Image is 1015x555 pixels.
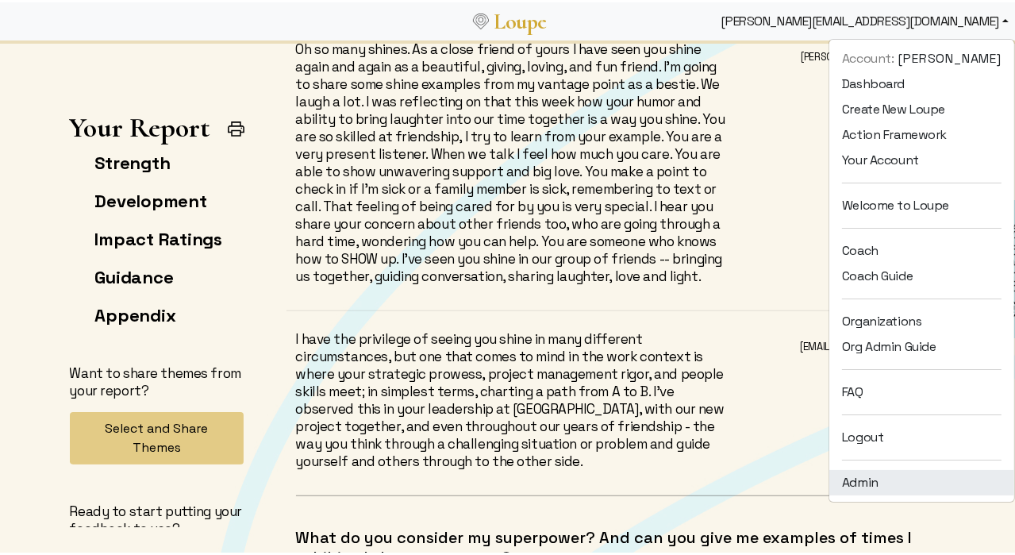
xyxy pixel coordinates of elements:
[220,110,252,143] button: Print Report
[801,337,955,351] span: [EMAIL_ADDRESS][DOMAIN_NAME]
[70,109,244,525] app-left-page-nav: Your Report
[829,261,1014,287] a: Coach Guide
[70,362,244,397] p: Want to share themes from your report?
[829,44,1014,493] ul: [PERSON_NAME][EMAIL_ADDRESS][DOMAIN_NAME]
[829,69,1014,94] a: Dashboard
[829,120,1014,145] a: Action Framework
[748,38,955,44] span: [PERSON_NAME]
[802,48,955,80] span: [PERSON_NAME][EMAIL_ADDRESS][DOMAIN_NAME]
[829,191,1014,216] a: Welcome to Loupe
[489,5,552,34] a: Loupe
[829,306,1014,332] a: Organizations
[898,47,1002,66] span: [PERSON_NAME]
[296,328,729,468] div: I have the privilege of seeing you shine in many different circumstances, but one that comes to m...
[95,264,174,286] a: Guidance
[473,11,489,27] img: Loupe Logo
[70,410,244,462] button: Select and Share Themes
[95,225,222,248] a: Impact Ratings
[829,332,1014,357] a: Org Admin Guide
[296,38,729,283] div: Oh so many shines. As a close friend of yours I have seen you shine again and again as a beautifu...
[95,302,176,324] a: Appendix
[842,48,894,64] span: Account:
[829,236,1014,261] a: Coach
[829,377,1014,403] a: FAQ
[70,500,244,535] p: Ready to start putting your feedback to use?
[226,117,246,137] img: Print Icon
[715,3,1015,35] div: [PERSON_NAME][EMAIL_ADDRESS][DOMAIN_NAME]
[95,187,207,210] a: Development
[829,145,1014,171] a: Your Account
[70,109,210,141] h1: Your Report
[829,468,1014,493] a: Admin
[829,94,1014,120] a: Create New Loupe
[829,422,1014,448] a: Logout
[748,328,955,334] span: [PERSON_NAME]
[95,149,171,172] a: Strength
